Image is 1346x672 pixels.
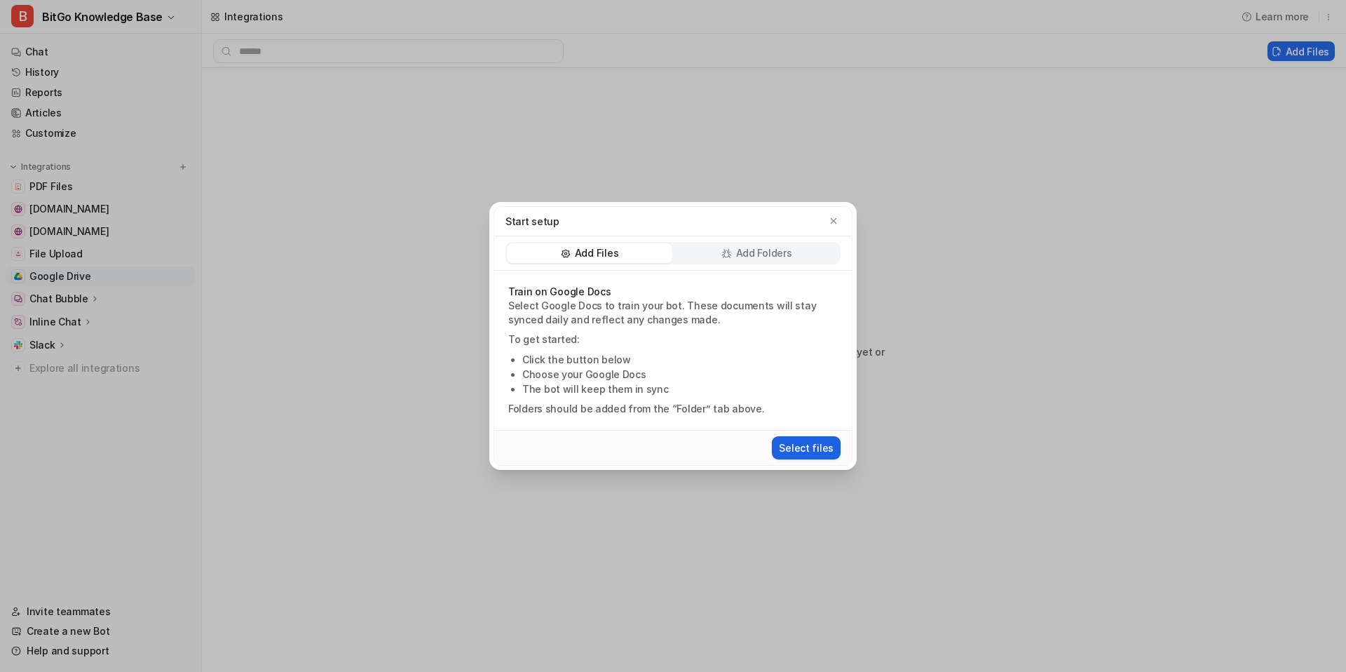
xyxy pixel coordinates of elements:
[505,214,559,229] p: Start setup
[736,246,792,260] p: Add Folders
[508,299,838,327] p: Select Google Docs to train your bot. These documents will stay synced daily and reflect any chan...
[508,402,838,416] p: Folders should be added from the “Folder” tab above.
[772,436,841,459] button: Select files
[508,332,838,347] p: To get started:
[575,246,618,260] p: Add Files
[508,285,838,299] p: Train on Google Docs
[522,352,838,367] li: Click the button below
[522,367,838,382] li: Choose your Google Docs
[522,382,838,396] li: The bot will keep them in sync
